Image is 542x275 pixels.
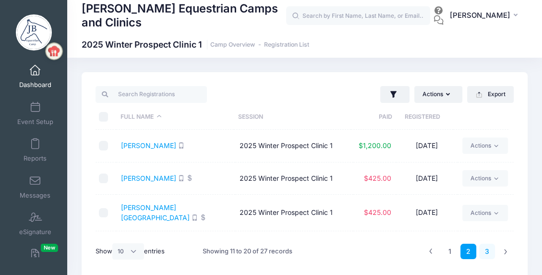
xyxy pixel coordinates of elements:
[16,14,52,50] img: Jessica Braswell Equestrian Camps and Clinics
[396,231,458,264] td: [DATE]
[460,244,476,260] a: 2
[396,162,458,195] td: [DATE]
[24,155,47,163] span: Reports
[462,137,508,154] a: Actions
[20,191,50,200] span: Messages
[178,175,184,181] i: SMS enabled
[210,41,255,49] a: Camp Overview
[178,142,184,149] i: SMS enabled
[396,195,458,231] td: [DATE]
[442,244,458,260] a: 1
[479,244,495,260] a: 3
[351,104,392,130] th: Paid: activate to sort column ascending
[462,205,508,221] a: Actions
[121,174,176,182] a: [PERSON_NAME]
[112,243,144,260] select: Showentries
[12,170,58,204] a: Messages
[192,214,198,221] i: SMS enabled
[200,214,206,221] i: Autopay enabled
[235,231,354,264] td: 2025 Winter Prospect Clinic 1
[96,86,206,102] input: Search Registrations
[12,60,58,93] a: Dashboard
[234,104,351,130] th: Session: activate to sort column ascending
[414,86,462,102] button: Actions
[364,174,391,182] span: $425.00
[235,195,354,231] td: 2025 Winter Prospect Clinic 1
[444,5,528,27] button: [PERSON_NAME]
[82,39,309,50] h1: 2025 Winter Prospect Clinic 1
[359,141,391,150] span: $1,200.00
[467,86,514,102] button: Export
[19,228,51,237] span: eSignature
[96,243,165,260] label: Show entries
[121,141,176,150] a: [PERSON_NAME]
[396,130,458,162] td: [DATE]
[19,81,51,89] span: Dashboard
[82,0,286,31] h1: [PERSON_NAME] Equestrian Camps and Clinics
[186,175,193,181] i: Autopay enabled
[264,41,309,49] a: Registration List
[462,170,508,187] a: Actions
[116,104,234,130] th: Full Name: activate to sort column descending
[235,162,354,195] td: 2025 Winter Prospect Clinic 1
[450,10,510,21] span: [PERSON_NAME]
[12,207,58,240] a: eSignature
[364,208,391,216] span: $425.00
[286,6,430,25] input: Search by First Name, Last Name, or Email...
[12,133,58,167] a: Reports
[203,240,292,262] div: Showing 11 to 20 of 27 records
[392,104,453,130] th: Registered: activate to sort column ascending
[41,244,58,252] span: New
[12,97,58,130] a: Event Setup
[235,130,354,162] td: 2025 Winter Prospect Clinic 1
[121,203,190,222] a: [PERSON_NAME][GEOGRAPHIC_DATA]
[17,118,53,126] span: Event Setup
